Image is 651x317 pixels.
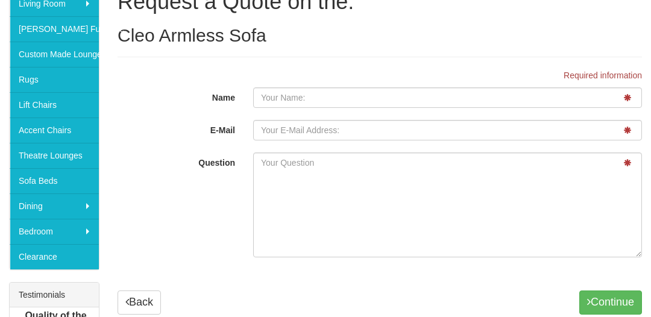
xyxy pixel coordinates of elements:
[118,25,642,45] h2: Cleo Armless Sofa
[108,87,244,104] label: Name
[10,67,99,92] a: Rugs
[118,69,642,81] p: Required information
[118,290,161,315] a: Back
[10,42,99,67] a: Custom Made Lounges
[253,87,642,108] input: Your Name:
[10,16,99,42] a: [PERSON_NAME] Furniture
[108,120,244,136] label: E-Mail
[10,92,99,118] a: Lift Chairs
[108,152,244,169] label: Question
[10,168,99,193] a: Sofa Beds
[10,118,99,143] a: Accent Chairs
[10,244,99,269] a: Clearance
[10,219,99,244] a: Bedroom
[579,290,642,315] button: Continue
[10,193,99,219] a: Dining
[10,143,99,168] a: Theatre Lounges
[10,283,99,307] div: Testimonials
[253,120,642,140] input: Your E-Mail Address:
